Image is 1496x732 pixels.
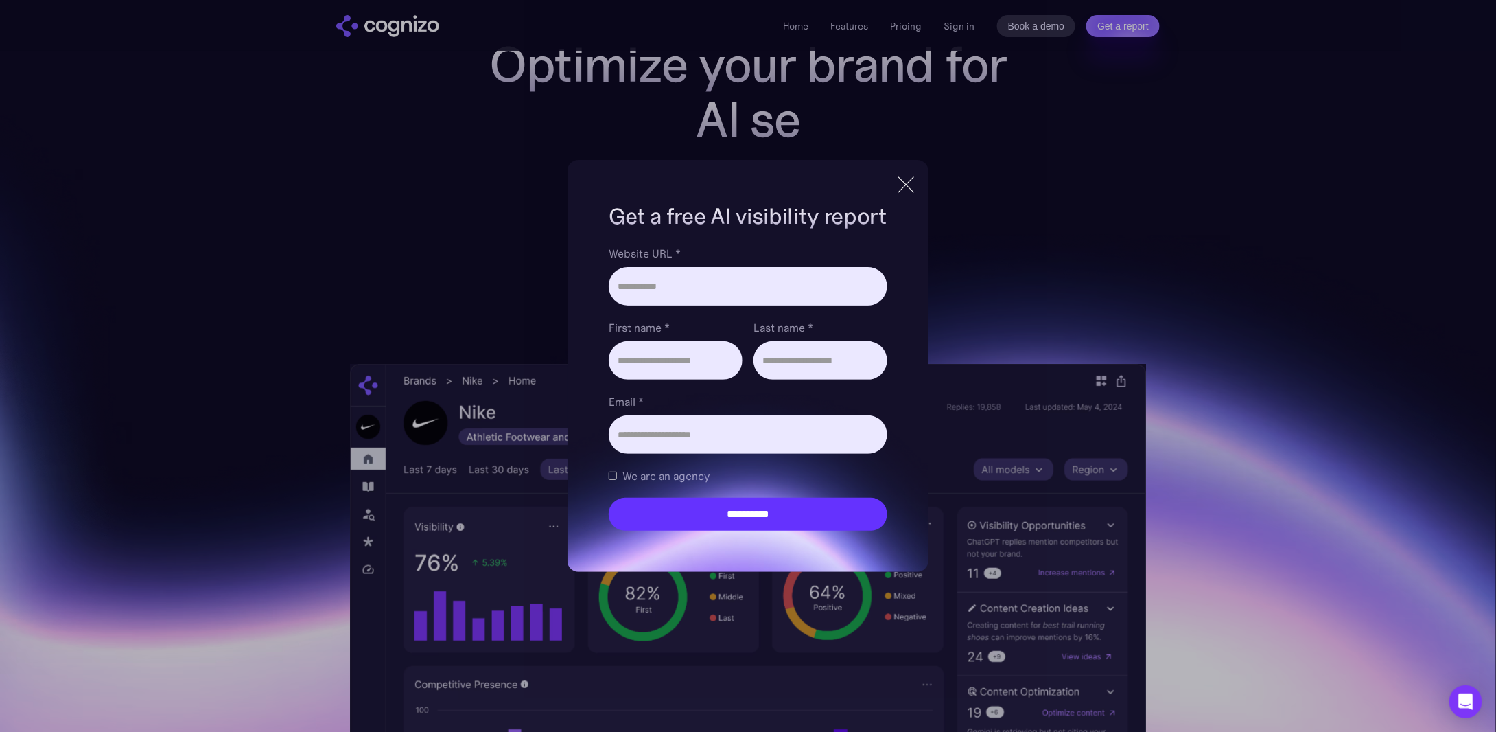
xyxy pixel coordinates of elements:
[609,201,887,231] h1: Get a free AI visibility report
[609,245,887,262] label: Website URL *
[609,319,743,336] label: First name *
[622,468,710,484] span: We are an agency
[609,393,887,410] label: Email *
[609,245,887,531] form: Brand Report Form
[753,319,887,336] label: Last name *
[1449,685,1482,718] div: Open Intercom Messenger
